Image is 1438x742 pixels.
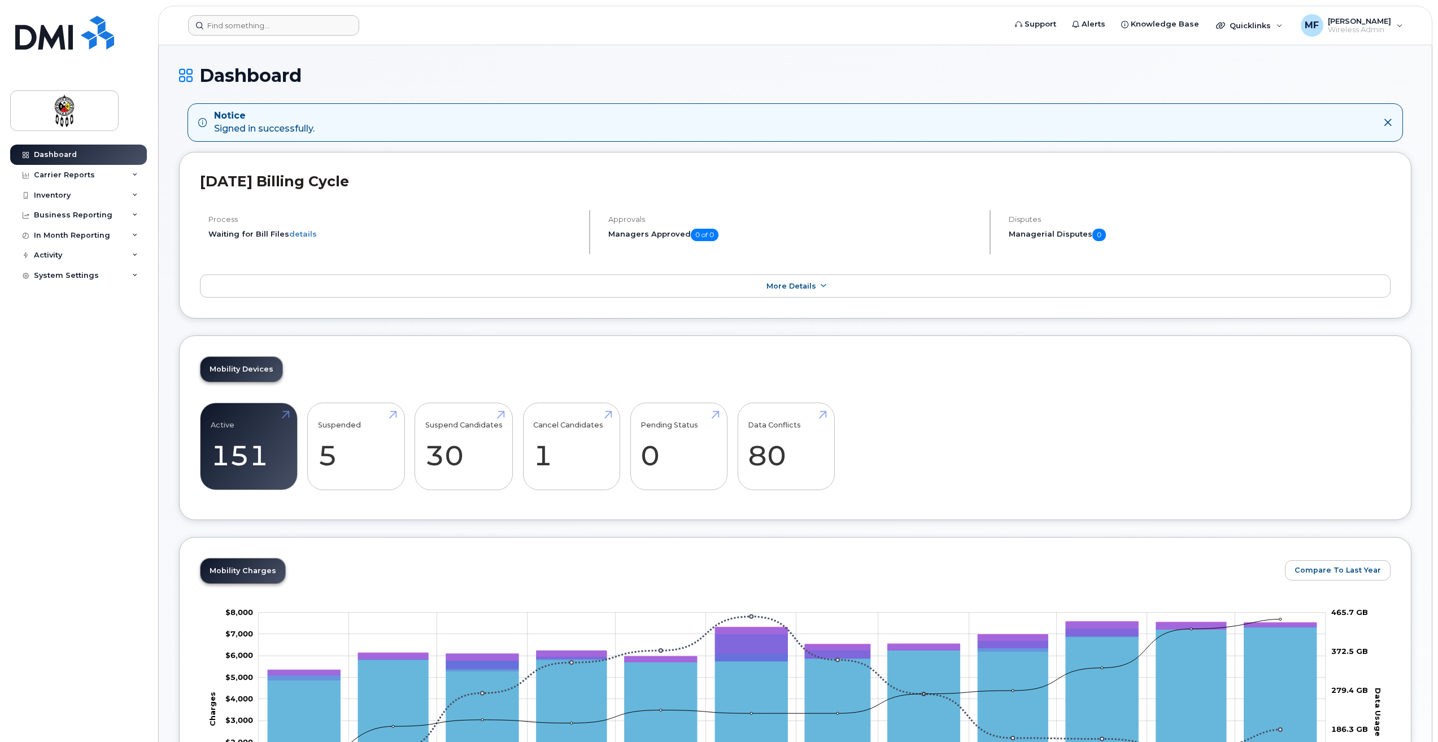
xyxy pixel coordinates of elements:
tspan: 372.5 GB [1331,647,1368,656]
h5: Managers Approved [608,229,979,241]
g: $0 [225,694,253,703]
tspan: $8,000 [225,608,253,617]
h4: Disputes [1009,215,1391,224]
g: $0 [225,716,253,725]
h2: [DATE] Billing Cycle [200,173,1391,190]
g: $0 [225,673,253,682]
tspan: 279.4 GB [1331,686,1368,695]
a: Suspend Candidates 30 [425,409,503,484]
tspan: Data Usage [1374,688,1383,736]
a: Active 151 [211,409,287,484]
span: 0 of 0 [691,229,718,241]
h4: Approvals [608,215,979,224]
tspan: $5,000 [225,673,253,682]
g: $0 [225,651,253,660]
span: Compare To Last Year [1295,565,1381,575]
tspan: Charges [208,692,217,726]
a: Pending Status 0 [640,409,717,484]
h5: Managerial Disputes [1009,229,1391,241]
li: Waiting for Bill Files [208,229,579,239]
span: 0 [1092,229,1106,241]
tspan: $3,000 [225,716,253,725]
a: Mobility Charges [201,558,285,583]
a: Mobility Devices [201,357,282,382]
strong: Notice [214,110,315,123]
g: $0 [225,629,253,638]
tspan: $6,000 [225,651,253,660]
a: details [289,229,317,238]
a: Suspended 5 [318,409,394,484]
button: Compare To Last Year [1285,560,1391,580]
a: Data Conflicts 80 [748,409,824,484]
h4: Process [208,215,579,224]
tspan: $7,000 [225,629,253,638]
h1: Dashboard [179,66,1411,85]
div: Signed in successfully. [214,110,315,136]
g: Features [268,622,1317,675]
tspan: 186.3 GB [1331,724,1368,734]
tspan: $4,000 [225,694,253,703]
a: Cancel Candidates 1 [533,409,609,484]
tspan: 465.7 GB [1331,608,1368,617]
span: More Details [766,282,816,290]
g: $0 [225,608,253,617]
g: Roaming [268,627,1317,680]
